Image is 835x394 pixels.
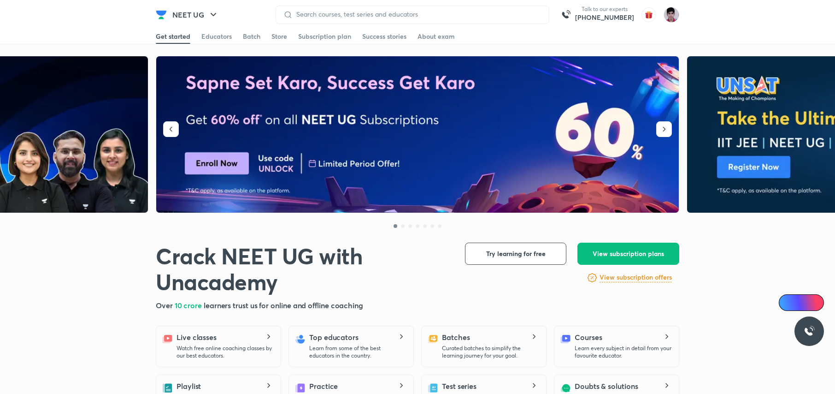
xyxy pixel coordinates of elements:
p: Curated batches to simplify the learning journey for your goal. [442,345,539,359]
img: ttu [804,326,815,337]
button: NEET UG [167,6,224,24]
h5: Courses [575,332,602,343]
h1: Crack NEET UG with Unacademy [156,243,450,294]
img: Alok Mishra [664,7,679,23]
div: Educators [201,32,232,41]
p: Learn every subject in detail from your favourite educator. [575,345,671,359]
h5: Doubts & solutions [575,381,638,392]
span: Ai Doubts [794,299,818,306]
button: View subscription plans [577,243,679,265]
img: Icon [784,299,792,306]
a: Ai Doubts [779,294,824,311]
a: Educators [201,29,232,44]
div: Success stories [362,32,406,41]
a: [PHONE_NUMBER] [575,13,634,22]
h5: Test series [442,381,476,392]
span: Over [156,300,175,310]
a: Subscription plan [298,29,351,44]
p: Talk to our experts [575,6,634,13]
img: Company Logo [156,9,167,20]
span: learners trust us for online and offline coaching [204,300,363,310]
p: Watch free online coaching classes by our best educators. [176,345,273,359]
div: Store [271,32,287,41]
span: Try learning for free [486,249,546,258]
span: 10 crore [175,300,204,310]
a: Get started [156,29,190,44]
button: Try learning for free [465,243,566,265]
h5: Playlist [176,381,201,392]
div: Subscription plan [298,32,351,41]
a: Success stories [362,29,406,44]
div: Get started [156,32,190,41]
a: View subscription offers [600,272,672,283]
a: About exam [417,29,455,44]
p: Learn from some of the best educators in the country. [309,345,406,359]
input: Search courses, test series and educators [293,11,541,18]
h5: Practice [309,381,338,392]
img: avatar [641,7,656,22]
h6: View subscription offers [600,273,672,282]
a: Store [271,29,287,44]
div: Batch [243,32,260,41]
div: About exam [417,32,455,41]
a: Batch [243,29,260,44]
h5: Batches [442,332,470,343]
h5: Live classes [176,332,217,343]
img: call-us [557,6,575,24]
span: View subscription plans [593,249,664,258]
h5: Top educators [309,332,359,343]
